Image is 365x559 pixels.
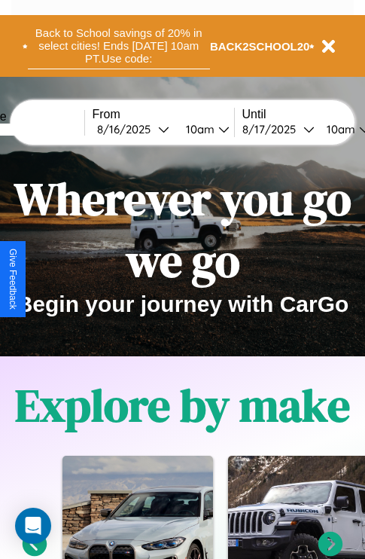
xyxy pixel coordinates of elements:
[242,122,303,136] div: 8 / 17 / 2025
[174,121,234,137] button: 10am
[93,121,174,137] button: 8/16/2025
[8,249,18,310] div: Give Feedback
[210,40,310,53] b: BACK2SCHOOL20
[15,374,350,436] h1: Explore by make
[93,108,234,121] label: From
[97,122,158,136] div: 8 / 16 / 2025
[319,122,359,136] div: 10am
[178,122,218,136] div: 10am
[15,508,51,544] div: Open Intercom Messenger
[28,23,210,69] button: Back to School savings of 20% in select cities! Ends [DATE] 10am PT.Use code:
